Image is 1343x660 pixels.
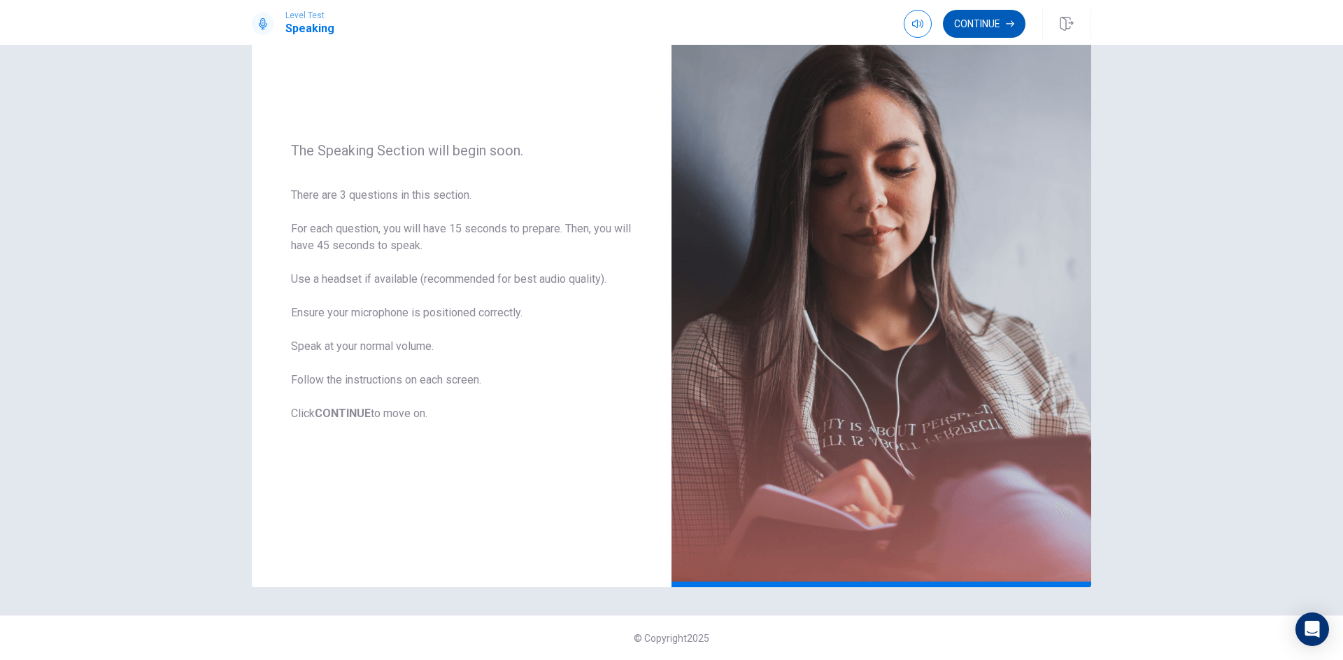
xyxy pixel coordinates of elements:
h1: Speaking [285,20,334,37]
button: Continue [943,10,1025,38]
b: CONTINUE [315,407,371,420]
span: There are 3 questions in this section. For each question, you will have 15 seconds to prepare. Th... [291,187,632,422]
span: © Copyright 2025 [634,633,709,644]
span: Level Test [285,10,334,20]
div: Open Intercom Messenger [1295,612,1329,646]
span: The Speaking Section will begin soon. [291,142,632,159]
